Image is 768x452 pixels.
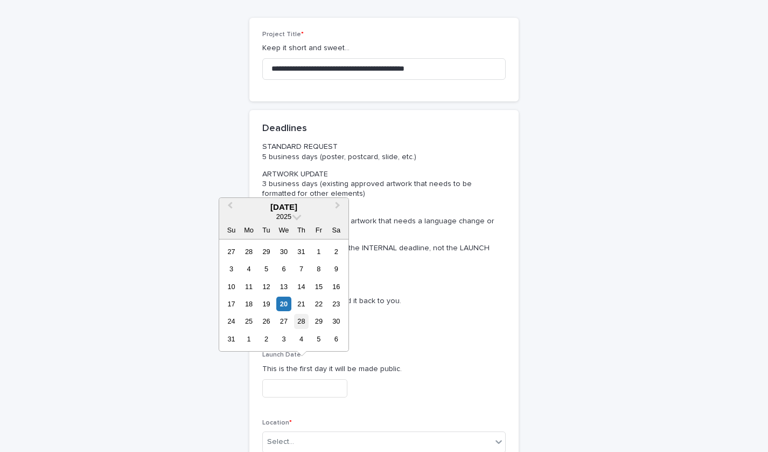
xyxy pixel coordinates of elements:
[276,332,291,346] div: Choose Wednesday, September 3rd, 2025
[259,244,274,259] div: Choose Tuesday, July 29th, 2025
[262,296,506,307] p: This is the date you need it back to you.
[311,314,326,328] div: Choose Friday, August 29th, 2025
[220,199,238,216] button: Previous Month
[294,244,309,259] div: Choose Thursday, July 31st, 2025
[276,262,291,276] div: Choose Wednesday, August 6th, 2025
[276,279,291,294] div: Choose Wednesday, August 13th, 2025
[224,297,239,311] div: Choose Sunday, August 17th, 2025
[329,244,344,259] div: Choose Saturday, August 2nd, 2025
[262,243,501,263] p: *These timelines are for the INTERNAL deadline, not the LAUNCH date.
[219,202,348,212] div: [DATE]
[276,213,291,221] span: 2025
[311,297,326,311] div: Choose Friday, August 22nd, 2025
[224,314,239,328] div: Choose Sunday, August 24th, 2025
[259,314,274,328] div: Choose Tuesday, August 26th, 2025
[259,223,274,237] div: Tu
[311,244,326,259] div: Choose Friday, August 1st, 2025
[267,436,294,448] div: Select...
[224,244,239,259] div: Choose Sunday, July 27th, 2025
[262,420,292,426] span: Location
[329,223,344,237] div: Sa
[294,314,309,328] div: Choose Thursday, August 28th, 2025
[224,223,239,237] div: Su
[262,142,501,161] p: STANDARD REQUEST 5 business days (poster, postcard, slide, etc.)
[262,123,307,135] h2: Deadlines
[311,332,326,346] div: Choose Friday, September 5th, 2025
[259,279,274,294] div: Choose Tuesday, August 12th, 2025
[276,244,291,259] div: Choose Wednesday, July 30th, 2025
[241,279,256,294] div: Choose Monday, August 11th, 2025
[329,332,344,346] div: Choose Saturday, September 6th, 2025
[222,243,345,348] div: month 2025-08
[330,199,347,216] button: Next Month
[294,297,309,311] div: Choose Thursday, August 21st, 2025
[241,314,256,328] div: Choose Monday, August 25th, 2025
[241,223,256,237] div: Mo
[259,332,274,346] div: Choose Tuesday, September 2nd, 2025
[294,332,309,346] div: Choose Thursday, September 4th, 2025
[262,206,501,236] p: NON-ART REVISIONS 3 business days (existing artwork that needs a language change or image update)
[276,223,291,237] div: We
[259,262,274,276] div: Choose Tuesday, August 5th, 2025
[276,314,291,328] div: Choose Wednesday, August 27th, 2025
[329,297,344,311] div: Choose Saturday, August 23rd, 2025
[329,314,344,328] div: Choose Saturday, August 30th, 2025
[262,31,304,38] span: Project Title
[241,332,256,346] div: Choose Monday, September 1st, 2025
[329,262,344,276] div: Choose Saturday, August 9th, 2025
[224,279,239,294] div: Choose Sunday, August 10th, 2025
[294,262,309,276] div: Choose Thursday, August 7th, 2025
[262,43,506,54] p: Keep it short and sweet...
[311,223,326,237] div: Fr
[241,297,256,311] div: Choose Monday, August 18th, 2025
[224,332,239,346] div: Choose Sunday, August 31st, 2025
[262,364,506,375] p: This is the first day it will be made public.
[294,223,309,237] div: Th
[241,244,256,259] div: Choose Monday, July 28th, 2025
[311,279,326,294] div: Choose Friday, August 15th, 2025
[262,169,501,199] p: ARTWORK UPDATE 3 business days (existing approved artwork that needs to be formatted for other el...
[259,297,274,311] div: Choose Tuesday, August 19th, 2025
[329,279,344,294] div: Choose Saturday, August 16th, 2025
[311,262,326,276] div: Choose Friday, August 8th, 2025
[224,262,239,276] div: Choose Sunday, August 3rd, 2025
[294,279,309,294] div: Choose Thursday, August 14th, 2025
[276,297,291,311] div: Choose Wednesday, August 20th, 2025
[241,262,256,276] div: Choose Monday, August 4th, 2025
